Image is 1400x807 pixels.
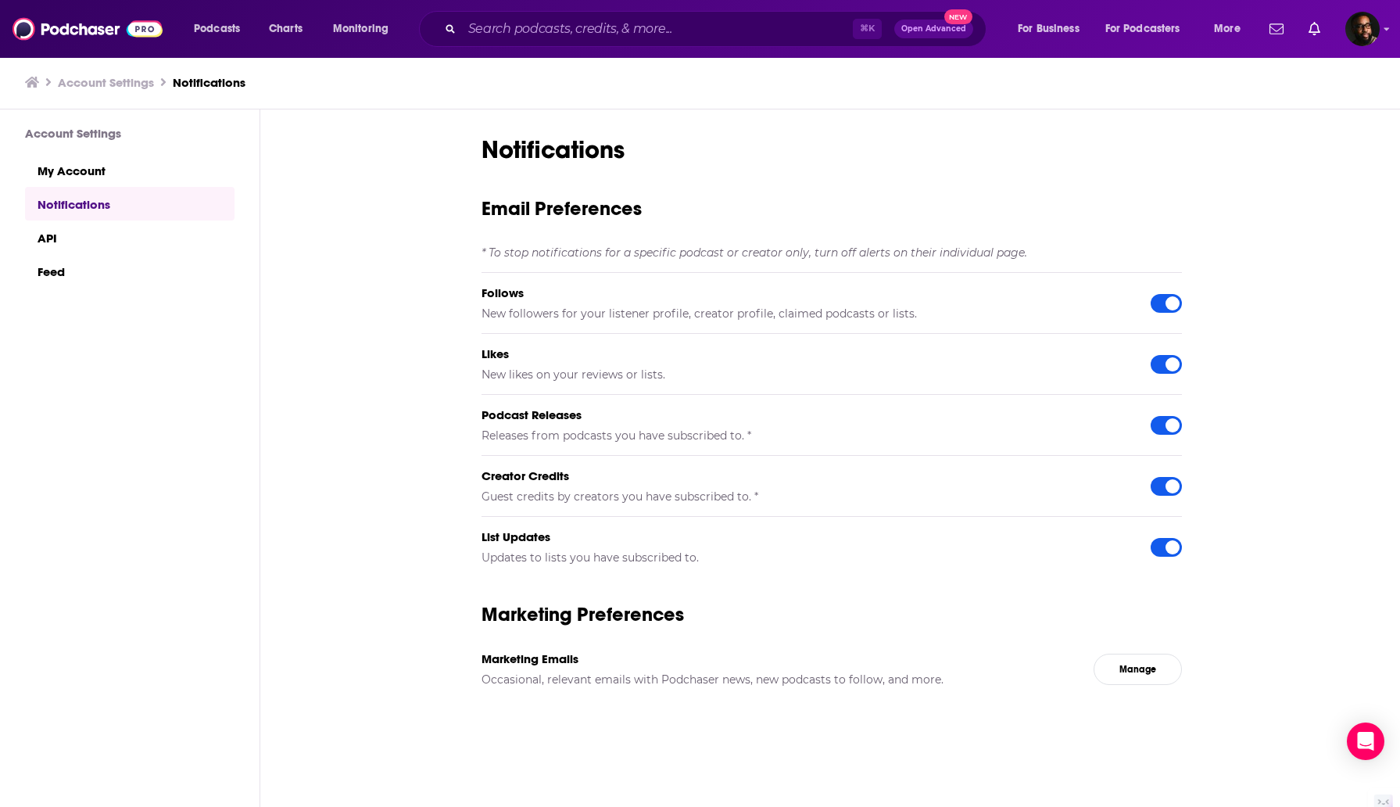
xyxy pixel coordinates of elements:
[1094,654,1182,685] a: Manage
[462,16,853,41] input: Search podcasts, credits, & more...
[322,16,409,41] button: open menu
[482,490,1126,504] h5: Guest credits by creators you have subscribed to. *
[482,551,1126,565] h5: Updates to lists you have subscribed to.
[1345,12,1380,46] span: Logged in as ShawnAnthony
[482,407,1126,422] h5: Podcast Releases
[25,187,235,221] a: Notifications
[1203,16,1260,41] button: open menu
[25,126,235,141] h3: Account Settings
[1345,12,1380,46] button: Show profile menu
[1263,16,1290,42] a: Show notifications dropdown
[1105,18,1180,40] span: For Podcasters
[269,18,303,40] span: Charts
[173,75,245,90] a: Notifications
[183,16,260,41] button: open menu
[25,254,235,288] a: Feed
[482,346,1126,361] h5: Likes
[482,651,1069,666] h5: Marketing Emails
[482,602,1182,626] h3: Marketing Preferences
[194,18,240,40] span: Podcasts
[482,246,1182,260] h5: * To stop notifications for a specific podcast or creator only, turn off alerts on their individu...
[259,16,312,41] a: Charts
[25,221,235,254] a: API
[482,368,1126,382] h5: New likes on your reviews or lists.
[1214,18,1241,40] span: More
[25,153,235,187] a: My Account
[482,672,1069,687] h5: Occasional, relevant emails with Podchaser news, new podcasts to follow, and more.
[1347,723,1384,760] div: Open Intercom Messenger
[434,11,1001,47] div: Search podcasts, credits, & more...
[482,529,1126,544] h5: List Updates
[894,20,973,38] button: Open AdvancedNew
[482,468,1126,483] h5: Creator Credits
[1345,12,1380,46] img: User Profile
[482,196,1182,221] h3: Email Preferences
[1095,16,1203,41] button: open menu
[482,285,1126,300] h5: Follows
[1302,16,1327,42] a: Show notifications dropdown
[1018,18,1080,40] span: For Business
[853,19,882,39] span: ⌘ K
[482,307,1126,321] h5: New followers for your listener profile, creator profile, claimed podcasts or lists.
[13,14,163,44] img: Podchaser - Follow, Share and Rate Podcasts
[1007,16,1099,41] button: open menu
[482,429,1126,443] h5: Releases from podcasts you have subscribed to. *
[482,134,1182,165] h1: Notifications
[58,75,154,90] a: Account Settings
[944,9,972,24] span: New
[901,25,966,33] span: Open Advanced
[333,18,388,40] span: Monitoring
